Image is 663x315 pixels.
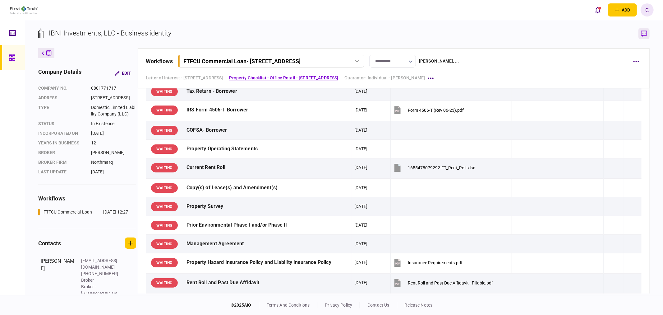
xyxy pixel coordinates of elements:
[186,84,350,98] div: Tax Return - Borrower
[151,258,178,267] div: WAITING
[186,256,350,270] div: Property Hazard Insurance Policy and Liability Insurance Policy
[151,239,178,249] div: WAITING
[146,75,223,81] a: Letter of Interest - [STREET_ADDRESS]
[393,256,463,270] button: Insurance Requirements.pdf
[186,218,350,232] div: Prior Environmental Phase I and/or Phase II
[10,6,38,14] img: client company logo
[49,28,171,38] div: IBNI Investments, LLC - Business identity
[91,104,136,117] div: Domestic Limited Liability Company (LLC)
[38,194,136,203] div: workflows
[419,58,459,64] div: [PERSON_NAME] , ...
[38,120,85,127] div: status
[151,183,178,193] div: WAITING
[344,75,425,81] a: Guarantor- Individual - [PERSON_NAME]
[151,221,178,230] div: WAITING
[91,120,136,127] div: In Existence
[354,88,367,94] div: [DATE]
[81,257,122,270] div: [EMAIL_ADDRESS][DOMAIN_NAME]
[354,280,367,286] div: [DATE]
[186,161,350,175] div: Current Rent Roll
[354,107,367,113] div: [DATE]
[81,284,122,297] div: Broker - [GEOGRAPHIC_DATA]
[151,87,178,96] div: WAITING
[393,103,464,117] button: Form 4506-T (Rev 06-23).pdf
[91,149,136,156] div: [PERSON_NAME]
[354,127,367,133] div: [DATE]
[393,161,475,175] button: 1655478079292-FT_Rent_Roll.xlsx
[151,106,178,115] div: WAITING
[81,277,122,284] div: Broker
[81,270,122,277] div: [PHONE_NUMBER]
[591,3,604,16] button: open notifications list
[186,103,350,117] div: IRS Form 4506-T Borrower
[393,276,493,290] button: Rent Roll and Past Due Affidavit - Fillable.pdf
[91,159,136,166] div: Northmarq
[151,163,178,172] div: WAITING
[38,209,128,215] a: FTFCU Commercial Loan[DATE] 12:27
[151,278,178,288] div: WAITING
[91,140,136,146] div: 12
[38,130,85,137] div: incorporated on
[408,260,463,265] div: Insurance Requirements.pdf
[354,222,367,228] div: [DATE]
[186,181,350,195] div: Copy(s) of Lease(s) and Amendment(s)
[91,169,136,175] div: [DATE]
[354,185,367,191] div: [DATE]
[186,142,350,156] div: Property Operating Statements
[367,303,389,308] a: contact us
[38,169,85,175] div: last update
[38,140,85,146] div: years in business
[38,85,85,92] div: company no.
[608,3,637,16] button: open adding identity options
[408,108,464,113] div: Form 4506-T (Rev 06-23).pdf
[186,123,350,137] div: COFSA- Borrower
[146,57,173,65] div: workflows
[91,130,136,137] div: [DATE]
[231,302,259,308] div: © 2025 AIO
[38,159,85,166] div: broker firm
[186,276,350,290] div: Rent Roll and Past Due Affidavit
[354,164,367,171] div: [DATE]
[103,209,128,215] div: [DATE] 12:27
[151,202,178,211] div: WAITING
[354,146,367,152] div: [DATE]
[405,303,433,308] a: release notes
[151,126,178,135] div: WAITING
[178,55,364,68] button: FTFCU Commercial Loan- [STREET_ADDRESS]
[408,280,493,285] div: Rent Roll and Past Due Affidavit - Fillable.pdf
[641,3,654,16] button: C
[110,68,136,79] button: Edit
[354,241,367,247] div: [DATE]
[151,144,178,154] div: WAITING
[267,303,310,308] a: terms and conditions
[41,257,75,297] div: [PERSON_NAME]
[408,165,475,170] div: 1655478079292-FT_Rent_Roll.xlsx
[354,259,367,266] div: [DATE]
[91,95,136,101] div: [STREET_ADDRESS]
[38,104,85,117] div: Type
[38,68,82,79] div: company details
[91,85,136,92] div: 0801771717
[44,209,92,215] div: FTFCU Commercial Loan
[325,303,352,308] a: privacy policy
[186,237,350,251] div: Management Agreement
[229,75,338,81] a: Property Checklist - Office Retail - [STREET_ADDRESS]
[38,95,85,101] div: address
[38,149,85,156] div: Broker
[38,239,61,247] div: contacts
[354,203,367,209] div: [DATE]
[186,200,350,214] div: Property Survey
[183,58,301,64] div: FTFCU Commercial Loan - [STREET_ADDRESS]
